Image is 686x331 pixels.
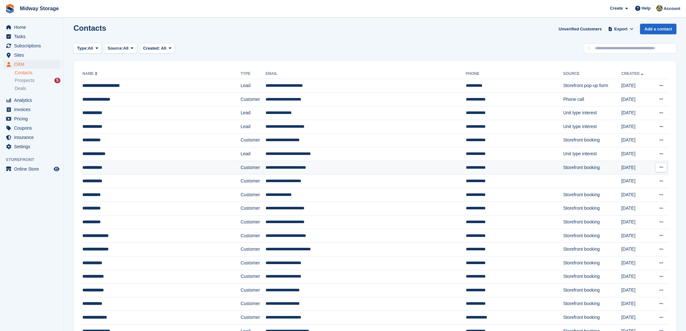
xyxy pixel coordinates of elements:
span: Invoices [14,105,52,114]
td: Customer [241,161,266,174]
td: [DATE] [621,188,651,202]
td: Storefront booking [563,133,621,147]
button: Export [607,24,635,34]
td: [DATE] [621,120,651,133]
th: Type [241,69,266,79]
td: Customer [241,229,266,243]
td: Customer [241,133,266,147]
div: 5 [54,78,60,83]
td: Lead [241,106,266,120]
td: Customer [241,243,266,256]
img: Heather Nicholson [656,5,663,12]
a: menu [3,32,60,41]
span: Help [642,5,651,12]
a: menu [3,124,60,133]
span: Tasks [14,32,52,41]
td: [DATE] [621,256,651,270]
span: Settings [14,142,52,151]
button: Type: All [73,43,102,54]
td: Storefront booking [563,297,621,311]
span: Create [610,5,623,12]
a: menu [3,96,60,105]
a: menu [3,114,60,123]
span: Type: [77,45,88,52]
a: menu [3,23,60,32]
a: Add a contact [640,24,676,34]
td: Storefront pop-up form [563,79,621,93]
button: Created: All [140,43,175,54]
span: All [88,45,93,52]
td: [DATE] [621,79,651,93]
td: Storefront booking [563,311,621,325]
span: Deals [15,85,26,92]
span: Pricing [14,114,52,123]
button: Source: All [104,43,137,54]
td: [DATE] [621,133,651,147]
td: [DATE] [621,147,651,161]
td: [DATE] [621,93,651,106]
a: Unverified Customers [556,24,604,34]
td: [DATE] [621,270,651,284]
a: Contacts [15,70,60,76]
td: [DATE] [621,174,651,188]
td: [DATE] [621,161,651,174]
span: Source: [108,45,123,52]
a: menu [3,51,60,60]
th: Source [563,69,621,79]
td: [DATE] [621,243,651,256]
td: Customer [241,256,266,270]
span: Export [614,26,628,32]
td: Customer [241,311,266,325]
td: Customer [241,174,266,188]
td: Customer [241,297,266,311]
td: [DATE] [621,284,651,297]
a: menu [3,105,60,114]
span: Prospects [15,77,35,84]
span: Insurance [14,133,52,142]
th: Phone [466,69,563,79]
span: Storefront [6,157,64,163]
td: [DATE] [621,311,651,325]
a: menu [3,41,60,50]
img: stora-icon-8386f47178a22dfd0bd8f6a31ec36ba5ce8667c1dd55bd0f319d3a0aa187defe.svg [5,4,15,13]
h1: Contacts [73,24,106,32]
td: Storefront booking [563,215,621,229]
a: menu [3,142,60,151]
td: Unit type interest [563,147,621,161]
td: [DATE] [621,106,651,120]
td: Unit type interest [563,120,621,133]
td: Storefront booking [563,161,621,174]
td: Customer [241,284,266,297]
td: Storefront booking [563,202,621,215]
td: Storefront booking [563,284,621,297]
a: Name [82,71,99,76]
td: Lead [241,147,266,161]
a: menu [3,165,60,174]
td: Storefront booking [563,229,621,243]
td: Storefront booking [563,256,621,270]
a: Prospects 5 [15,77,60,84]
span: Analytics [14,96,52,105]
span: Subscriptions [14,41,52,50]
span: Account [664,5,680,12]
a: Midway Storage [17,3,61,14]
td: Customer [241,202,266,215]
span: Coupons [14,124,52,133]
a: Created [621,71,644,76]
span: Created: [143,46,160,51]
td: Customer [241,270,266,284]
a: Deals [15,85,60,92]
a: menu [3,133,60,142]
th: Email [266,69,466,79]
td: Lead [241,120,266,133]
td: Phone call [563,93,621,106]
span: Sites [14,51,52,60]
span: Home [14,23,52,32]
span: Online Store [14,165,52,174]
td: [DATE] [621,215,651,229]
td: [DATE] [621,229,651,243]
td: Storefront booking [563,188,621,202]
span: All [123,45,129,52]
a: menu [3,60,60,69]
td: Storefront booking [563,243,621,256]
